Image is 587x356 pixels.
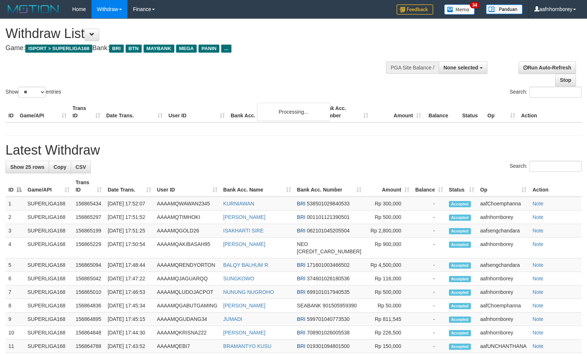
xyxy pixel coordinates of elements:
span: Accepted [449,289,471,296]
a: Note [532,262,543,268]
span: SEABANK [297,303,321,308]
td: Rp 116,000 [364,272,412,285]
td: [DATE] 17:44:30 [105,326,154,340]
a: Note [532,289,543,295]
td: [DATE] 17:52:07 [105,197,154,211]
span: Copy 901505959390 to clipboard [323,303,357,308]
span: ISPORT > SUPERLIGA168 [25,45,92,53]
a: Note [532,330,543,336]
th: Balance: activate to sort column ascending [412,176,446,197]
span: ... [221,45,231,53]
td: aafUNCHANTHANA [477,340,530,353]
th: Balance [424,102,459,122]
td: 156864848 [73,326,105,340]
span: Accepted [449,228,471,234]
select: Showentries [18,87,46,98]
td: aafnhornborey [477,326,530,340]
input: Search: [530,161,582,172]
th: Status: activate to sort column ascending [446,176,478,197]
td: AAAAMQKRISNA222 [154,326,220,340]
a: Copy [49,161,71,173]
th: Date Trans. [103,102,166,122]
span: BTN [126,45,142,53]
td: [DATE] 17:51:52 [105,211,154,224]
td: [DATE] 17:50:54 [105,238,154,258]
td: 11 [5,340,25,353]
td: AAAAMQWAWAN2345 [154,197,220,211]
td: AAAAMQAKIBASAH95 [154,238,220,258]
td: 156865434 [73,197,105,211]
td: 9 [5,313,25,326]
span: NEO [297,241,308,247]
a: [PERSON_NAME] [223,241,265,247]
td: Rp 900,000 [364,238,412,258]
td: 7 [5,285,25,299]
td: SUPERLIGA168 [25,326,73,340]
img: Button%20Memo.svg [444,4,475,15]
td: 6 [5,272,25,285]
td: 156864788 [73,340,105,353]
span: None selected [443,65,478,71]
td: [DATE] 17:43:52 [105,340,154,353]
span: 34 [470,2,480,8]
td: [DATE] 17:45:34 [105,299,154,313]
a: Note [532,214,543,220]
span: BRI [297,228,305,234]
th: User ID [166,102,228,122]
a: JUMADI [223,316,242,322]
input: Search: [530,87,582,98]
th: Game/API: activate to sort column ascending [25,176,73,197]
td: 3 [5,224,25,238]
td: Rp 811,545 [364,313,412,326]
span: Copy 5859459297850900 to clipboard [297,249,361,254]
td: aafnhornborey [477,211,530,224]
span: Accepted [449,201,471,207]
span: Copy 538501029840533 to clipboard [307,201,350,207]
td: Rp 226,500 [364,326,412,340]
span: Accepted [449,276,471,282]
td: aafChoemphanna [477,197,530,211]
th: ID: activate to sort column descending [5,176,25,197]
span: MEGA [176,45,197,53]
th: Trans ID: activate to sort column ascending [73,176,105,197]
td: AAAAMQTIMHOKI [154,211,220,224]
button: None selected [439,61,487,74]
th: User ID: activate to sort column ascending [154,176,220,197]
a: NUNUNG NUGROHO [223,289,274,295]
td: SUPERLIGA168 [25,313,73,326]
span: BRI [297,289,305,295]
a: Run Auto-Refresh [519,61,576,74]
a: Note [532,316,543,322]
td: SUPERLIGA168 [25,340,73,353]
td: - [412,299,446,313]
td: - [412,238,446,258]
a: Note [532,241,543,247]
td: 156865042 [73,272,105,285]
td: [DATE] 17:46:53 [105,285,154,299]
a: BRAMANTYO KUSU [223,343,271,349]
h1: Withdraw List [5,26,384,41]
img: MOTION_logo.png [5,4,61,15]
span: Copy 599701040773530 to clipboard [307,316,350,322]
th: Amount: activate to sort column ascending [364,176,412,197]
td: [DATE] 17:47:22 [105,272,154,285]
td: SUPERLIGA168 [25,272,73,285]
td: 8 [5,299,25,313]
span: MAYBANK [144,45,174,53]
td: AAAAMQLUDOJACPOT [154,285,220,299]
a: Show 25 rows [5,161,49,173]
span: Accepted [449,344,471,350]
a: Note [532,201,543,207]
td: SUPERLIGA168 [25,224,73,238]
td: - [412,211,446,224]
td: SUPERLIGA168 [25,258,73,272]
a: [PERSON_NAME] [223,214,265,220]
td: aafnhornborey [477,285,530,299]
span: CSV [75,164,86,170]
td: SUPERLIGA168 [25,299,73,313]
td: 156865199 [73,224,105,238]
td: 4 [5,238,25,258]
span: Accepted [449,303,471,309]
td: - [412,258,446,272]
td: SUPERLIGA168 [25,238,73,258]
